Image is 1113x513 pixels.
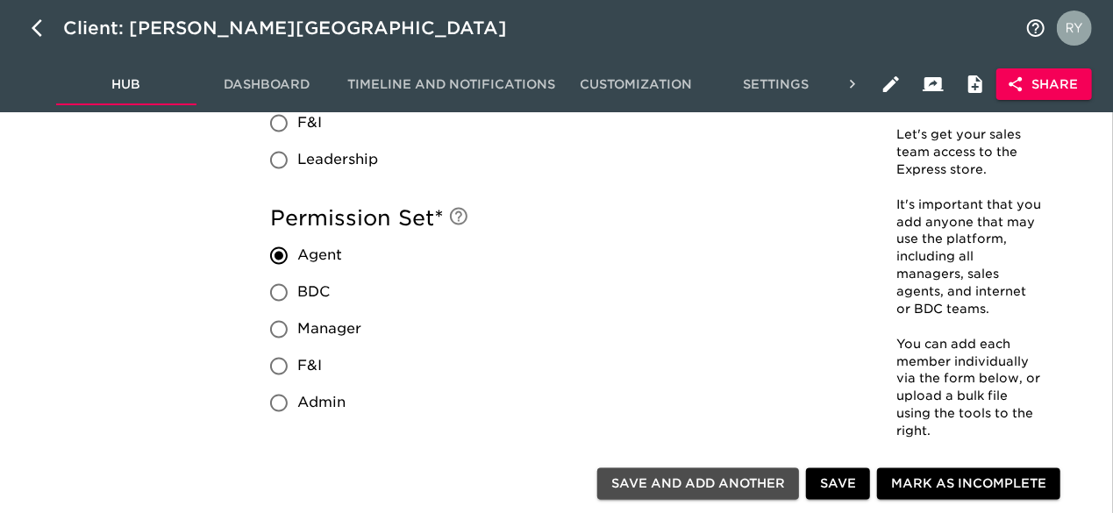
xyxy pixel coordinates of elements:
[297,356,322,377] span: F&I
[297,150,378,171] span: Leadership
[297,393,346,414] span: Admin
[1015,7,1057,49] button: notifications
[954,63,996,105] button: Internal Notes and Comments
[63,14,532,42] div: Client: [PERSON_NAME][GEOGRAPHIC_DATA]
[1057,11,1092,46] img: Profile
[897,127,1044,180] p: Let's get your sales team access to the Express store.
[576,74,696,96] span: Customization
[597,467,799,500] button: Save and Add Another
[806,467,870,500] button: Save
[897,197,1044,319] p: It's important that you add anyone that may use the platform, including all managers, sales agent...
[611,473,785,495] span: Save and Add Another
[996,68,1092,101] button: Share
[820,473,856,495] span: Save
[347,74,555,96] span: Timeline and Notifications
[67,74,186,96] span: Hub
[270,205,853,233] h5: Permission Set
[1010,74,1078,96] span: Share
[297,282,330,303] span: BDC
[297,319,361,340] span: Manager
[717,74,836,96] span: Settings
[877,467,1060,500] button: Mark as Incomplete
[297,113,322,134] span: F&I
[870,63,912,105] button: Edit Hub
[297,246,342,267] span: Agent
[897,337,1044,441] p: You can add each member individually via the form below, or upload a bulk file using the tools to...
[891,473,1046,495] span: Mark as Incomplete
[207,74,326,96] span: Dashboard
[912,63,954,105] button: Client View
